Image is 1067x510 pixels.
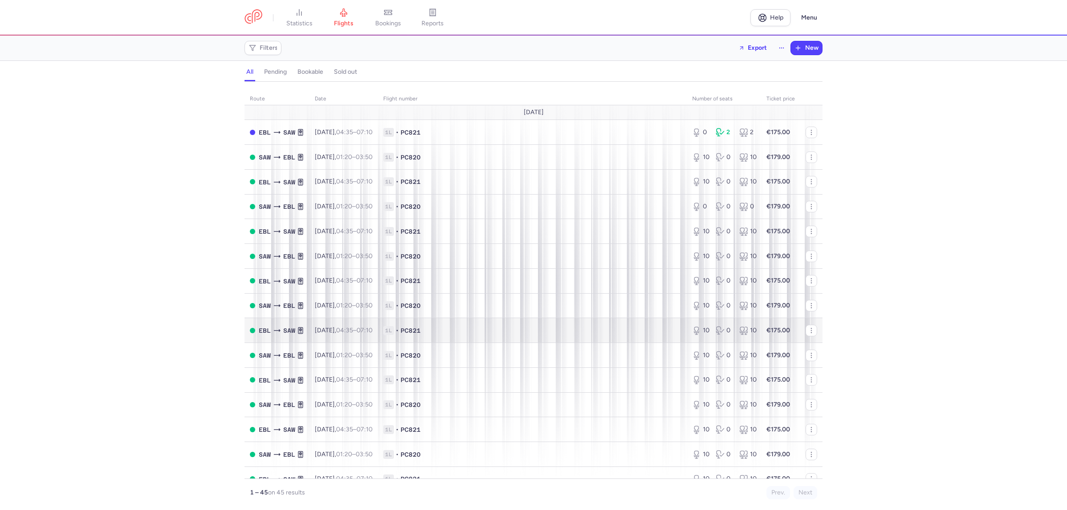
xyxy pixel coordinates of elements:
span: – [336,153,373,161]
strong: €179.00 [766,351,790,359]
span: [DATE], [315,327,373,334]
strong: €179.00 [766,153,790,161]
span: – [336,351,373,359]
div: 0 [716,425,732,434]
div: 10 [692,351,709,360]
span: EBL [283,400,295,410]
strong: €175.00 [766,376,790,383]
span: • [396,400,399,409]
a: reports [410,8,455,28]
div: 10 [739,227,756,236]
span: – [336,426,373,433]
span: [DATE], [315,302,373,309]
th: number of seats [687,92,761,106]
th: Ticket price [761,92,800,106]
span: – [336,277,373,284]
span: [DATE], [315,426,373,433]
time: 04:35 [336,327,353,334]
span: EBL [283,251,295,261]
span: – [336,450,373,458]
button: Prev. [766,486,790,499]
span: 1L [383,474,394,483]
time: 07:10 [357,128,373,136]
span: EBL [283,202,295,211]
span: PC821 [401,128,421,137]
span: [DATE], [315,376,373,383]
div: 10 [739,450,756,459]
span: statistics [286,20,313,28]
div: 2 [739,128,756,137]
th: date [309,92,378,106]
time: 07:10 [357,277,373,284]
time: 03:50 [356,401,373,408]
span: • [396,301,399,310]
span: PC820 [401,450,421,459]
h4: sold out [334,68,357,76]
div: 10 [692,474,709,483]
button: Next [794,486,817,499]
span: PC821 [401,375,421,384]
div: 10 [739,375,756,384]
span: [DATE] [524,109,544,116]
div: 0 [716,375,732,384]
span: SAW [259,351,271,360]
div: 10 [739,326,756,335]
span: PC821 [401,326,421,335]
span: SAW [259,202,271,211]
span: – [336,252,373,260]
span: PC820 [401,252,421,261]
span: EBL [259,276,271,286]
time: 01:20 [336,203,352,210]
span: – [336,327,373,334]
span: – [336,475,373,482]
span: • [396,177,399,186]
div: 0 [739,202,756,211]
div: 2 [716,128,732,137]
span: • [396,351,399,360]
span: 1L [383,351,394,360]
span: EBL [283,450,295,459]
span: 1L [383,227,394,236]
time: 04:35 [336,277,353,284]
th: Flight number [378,92,687,106]
span: EBL [259,177,271,187]
span: PC820 [401,301,421,310]
span: PC821 [401,177,421,186]
span: SAW [283,326,295,335]
span: New [805,44,818,52]
span: on 45 results [268,489,305,496]
div: 0 [716,153,732,162]
span: SAW [259,450,271,459]
h4: bookable [297,68,323,76]
span: • [396,276,399,285]
time: 07:10 [357,178,373,185]
button: Menu [796,9,822,26]
strong: €175.00 [766,178,790,185]
span: • [396,153,399,162]
span: 1L [383,450,394,459]
div: 10 [692,450,709,459]
span: [DATE], [315,351,373,359]
div: 10 [739,153,756,162]
strong: 1 – 45 [250,489,268,496]
span: SAW [283,375,295,385]
button: New [791,41,822,55]
span: SAW [259,400,271,410]
span: Export [748,44,767,51]
div: 0 [716,400,732,409]
div: 10 [692,301,709,310]
span: 1L [383,301,394,310]
span: SAW [259,301,271,311]
span: SAW [259,152,271,162]
span: SAW [283,227,295,236]
span: PC820 [401,153,421,162]
time: 04:35 [336,128,353,136]
strong: €179.00 [766,401,790,408]
span: [DATE], [315,153,373,161]
div: 0 [692,202,709,211]
span: 1L [383,326,394,335]
span: PC821 [401,425,421,434]
div: 0 [716,227,732,236]
strong: €175.00 [766,327,790,334]
time: 04:35 [336,178,353,185]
